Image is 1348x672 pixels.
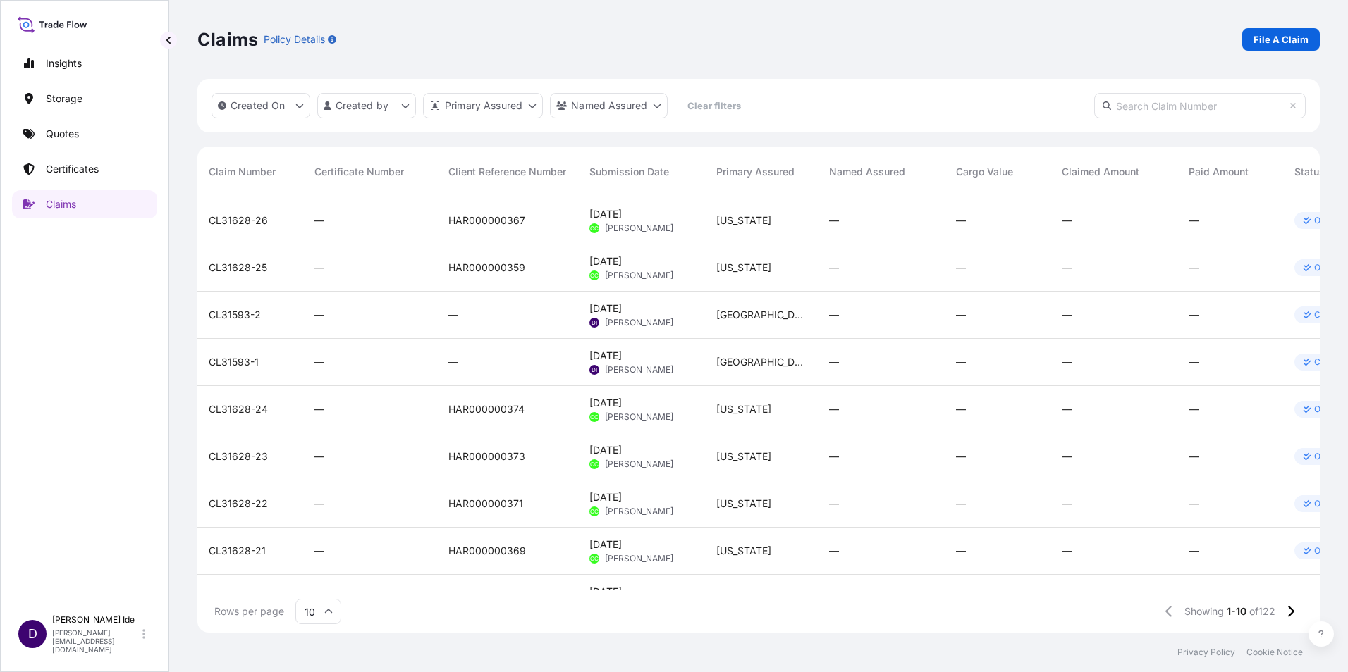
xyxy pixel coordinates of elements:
[716,261,771,275] span: [US_STATE]
[46,127,79,141] p: Quotes
[829,308,839,322] span: —
[956,402,966,416] span: —
[314,497,324,511] span: —
[423,93,543,118] button: distributor Filter options
[1062,165,1139,179] span: Claimed Amount
[829,544,839,558] span: —
[314,308,324,322] span: —
[448,261,525,275] span: HAR000000359
[46,197,76,211] p: Claims
[605,459,673,470] span: [PERSON_NAME]
[590,410,599,424] span: CC
[317,93,416,118] button: createdBy Filter options
[1242,28,1320,51] a: File A Claim
[1314,262,1336,273] p: Open
[590,457,599,471] span: CC
[448,497,523,511] span: HAR000000371
[829,497,839,511] span: —
[1254,32,1309,46] p: File A Claim
[1062,544,1072,558] span: —
[12,49,157,77] a: Insights
[605,506,673,517] span: [PERSON_NAME]
[46,162,99,176] p: Certificates
[209,355,259,369] span: CL31593-1
[956,308,966,322] span: —
[231,99,286,113] p: Created On
[605,270,673,281] span: [PERSON_NAME]
[605,411,673,423] span: [PERSON_NAME]
[1189,308,1199,322] span: —
[1314,545,1336,556] p: Open
[716,544,771,558] span: [US_STATE]
[46,56,82,70] p: Insights
[1227,604,1246,618] span: 1-10
[716,402,771,416] span: [US_STATE]
[829,402,839,416] span: —
[448,355,458,369] span: —
[1314,309,1342,321] p: Closed
[212,93,310,118] button: createdOn Filter options
[1184,604,1224,618] span: Showing
[448,402,525,416] span: HAR000000374
[829,213,839,228] span: —
[12,85,157,113] a: Storage
[675,94,754,117] button: Clear filters
[592,316,597,330] span: DI
[590,221,599,235] span: CC
[550,93,668,118] button: cargoOwner Filter options
[590,504,599,518] span: CC
[716,355,807,369] span: [GEOGRAPHIC_DATA]
[590,552,599,566] span: CC
[1189,544,1199,558] span: —
[605,317,673,328] span: [PERSON_NAME]
[589,349,622,363] span: [DATE]
[445,99,522,113] p: Primary Assured
[589,585,622,599] span: [DATE]
[1062,497,1072,511] span: —
[589,443,622,457] span: [DATE]
[956,544,966,558] span: —
[1062,261,1072,275] span: —
[209,165,276,179] span: Claim Number
[1189,213,1199,228] span: —
[448,308,458,322] span: —
[1189,449,1199,463] span: —
[1246,647,1303,658] a: Cookie Notice
[314,355,324,369] span: —
[1314,451,1336,462] p: Open
[716,213,771,228] span: [US_STATE]
[956,165,1013,179] span: Cargo Value
[209,213,268,228] span: CL31628-26
[214,604,284,618] span: Rows per page
[956,213,966,228] span: —
[1177,647,1235,658] a: Privacy Policy
[1189,261,1199,275] span: —
[28,627,37,641] span: D
[589,396,622,410] span: [DATE]
[314,402,324,416] span: —
[1249,604,1275,618] span: of 122
[264,32,325,46] p: Policy Details
[605,223,673,234] span: [PERSON_NAME]
[209,544,266,558] span: CL31628-21
[590,268,599,282] span: CC
[314,544,324,558] span: —
[571,99,647,113] p: Named Assured
[209,261,267,275] span: CL31628-25
[209,497,268,511] span: CL31628-22
[1294,165,1325,179] span: Status
[12,120,157,148] a: Quotes
[605,364,673,375] span: [PERSON_NAME]
[1062,213,1072,228] span: —
[956,355,966,369] span: —
[448,544,526,558] span: HAR000000369
[589,537,622,552] span: [DATE]
[1189,497,1199,511] span: —
[592,363,597,377] span: DI
[829,355,839,369] span: —
[1062,402,1072,416] span: —
[1189,355,1199,369] span: —
[589,165,669,179] span: Submission Date
[52,614,140,626] p: [PERSON_NAME] Ide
